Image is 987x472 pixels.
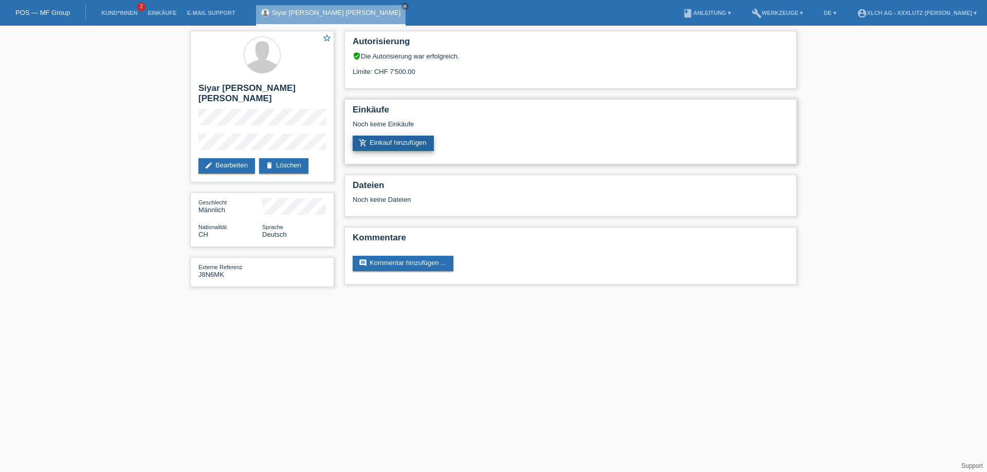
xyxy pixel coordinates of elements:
[403,4,408,9] i: close
[198,83,326,109] h2: Siyar [PERSON_NAME] [PERSON_NAME]
[322,33,332,43] i: star_border
[961,462,983,469] a: Support
[857,8,867,18] i: account_circle
[353,120,789,136] div: Noch keine Einkäufe
[353,196,667,203] div: Noch keine Dateien
[852,10,982,16] a: account_circleXLCH AG - XXXLutz [PERSON_NAME] ▾
[353,52,789,60] div: Die Autorisierung war erfolgreich.
[353,233,789,248] h2: Kommentare
[198,264,243,270] span: Externe Referenz
[262,224,283,230] span: Sprache
[353,256,453,271] a: commentKommentar hinzufügen ...
[198,158,255,174] a: editBearbeiten
[265,161,273,169] i: delete
[198,224,227,230] span: Nationalität
[818,10,841,16] a: DE ▾
[353,105,789,120] h2: Einkäufe
[198,199,227,205] span: Geschlecht
[353,36,789,52] h2: Autorisierung
[353,52,361,60] i: verified_user
[272,9,401,16] a: Siyar [PERSON_NAME] [PERSON_NAME]
[353,60,789,75] div: Limite: CHF 7'500.00
[353,136,434,151] a: add_shopping_cartEinkauf hinzufügen
[15,9,70,16] a: POS — MF Group
[359,139,367,147] i: add_shopping_cart
[96,10,142,16] a: Kund*innen
[683,8,693,18] i: book
[137,3,145,11] span: 2
[401,3,409,10] a: close
[182,10,241,16] a: E-Mail Support
[678,10,736,16] a: bookAnleitung ▾
[322,33,332,44] a: star_border
[752,8,762,18] i: build
[259,158,308,174] a: deleteLöschen
[205,161,213,169] i: edit
[746,10,809,16] a: buildWerkzeuge ▾
[198,231,208,238] span: Schweiz
[262,231,287,238] span: Deutsch
[353,180,789,196] h2: Dateien
[359,259,367,267] i: comment
[198,198,262,214] div: Männlich
[198,263,262,278] div: J8N6MK
[142,10,181,16] a: Einkäufe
